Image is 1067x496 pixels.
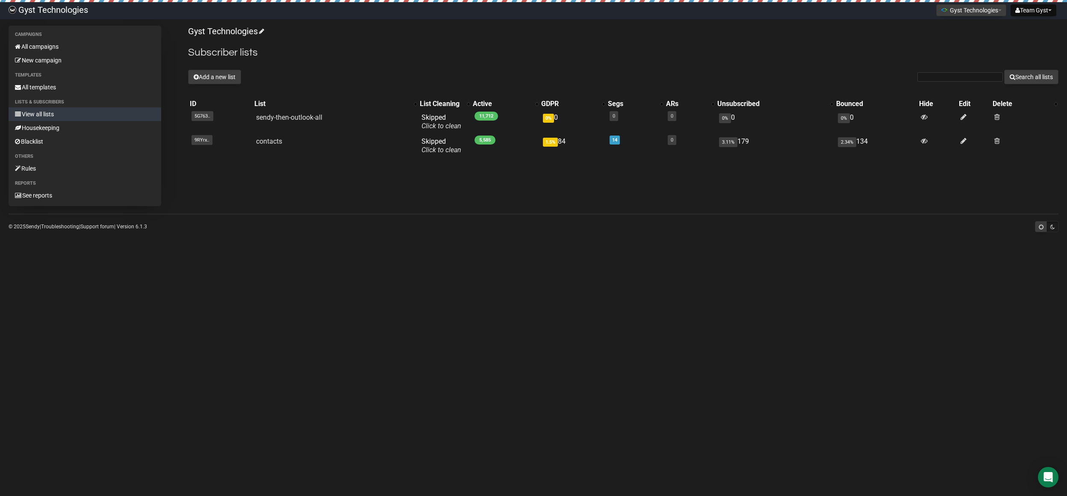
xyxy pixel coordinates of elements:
td: 0 [539,110,606,134]
div: ARs [666,100,707,108]
div: Segs [608,100,656,108]
a: Rules [9,162,161,175]
th: Edit: No sort applied, sorting is disabled [957,98,991,110]
div: List Cleaning [420,100,463,108]
a: 0 [671,137,673,143]
li: Lists & subscribers [9,97,161,107]
td: 0 [716,110,834,134]
a: See reports [9,189,161,202]
span: 5,585 [475,136,495,145]
th: GDPR: No sort applied, activate to apply an ascending sort [539,98,606,110]
a: All campaigns [9,40,161,53]
div: Bounced [836,100,916,108]
a: Housekeeping [9,121,161,135]
div: ID [190,100,251,108]
a: Support forum [80,224,114,230]
a: Troubleshooting [41,224,79,230]
div: GDPR [541,100,598,108]
img: 1.png [941,6,948,13]
th: List Cleaning: No sort applied, activate to apply an ascending sort [418,98,471,110]
a: New campaign [9,53,161,67]
li: Templates [9,70,161,80]
li: Others [9,151,161,162]
th: ARs: No sort applied, activate to apply an ascending sort [664,98,716,110]
p: © 2025 | | | Version 6.1.3 [9,222,147,231]
span: 5G763.. [192,111,213,121]
button: Search all lists [1004,70,1058,84]
div: Hide [919,100,955,108]
li: Reports [9,178,161,189]
th: Segs: No sort applied, activate to apply an ascending sort [606,98,664,110]
a: View all lists [9,107,161,121]
th: Active: No sort applied, activate to apply an ascending sort [471,98,539,110]
button: Team Gyst [1011,4,1056,16]
span: 11,712 [475,112,498,121]
span: 3.11% [719,137,737,147]
li: Campaigns [9,30,161,40]
th: ID: No sort applied, sorting is disabled [188,98,253,110]
a: 14 [612,137,617,143]
a: contacts [256,137,282,145]
a: Click to clean [421,146,461,154]
a: sendy-then-outlook-all [256,113,322,121]
h2: Subscriber lists [188,45,1058,60]
td: 179 [716,134,834,158]
div: Unsubscribed [717,100,826,108]
th: Delete: No sort applied, activate to apply an ascending sort [991,98,1058,110]
td: 84 [539,134,606,158]
div: List [254,100,409,108]
th: Unsubscribed: No sort applied, activate to apply an ascending sort [716,98,834,110]
div: Active [473,100,531,108]
a: Blacklist [9,135,161,148]
td: 0 [834,110,917,134]
th: Bounced: No sort applied, sorting is disabled [834,98,917,110]
span: 2.34% [838,137,856,147]
a: Sendy [26,224,40,230]
span: 0% [838,113,850,123]
a: 0 [671,113,673,119]
th: Hide: No sort applied, sorting is disabled [917,98,957,110]
button: Gyst Technologies [936,4,1006,16]
span: Skipped [421,113,461,130]
span: 9RYrx.. [192,135,212,145]
a: All templates [9,80,161,94]
th: List: No sort applied, activate to apply an ascending sort [253,98,418,110]
img: 4bbcbfc452d929a90651847d6746e700 [9,6,16,14]
span: 0% [719,113,731,123]
div: Open Intercom Messenger [1038,467,1058,487]
td: 134 [834,134,917,158]
button: Add a new list [188,70,241,84]
span: 0% [543,114,554,123]
div: Delete [993,100,1050,108]
a: Click to clean [421,122,461,130]
div: Edit [959,100,989,108]
span: Skipped [421,137,461,154]
span: 1.5% [543,138,558,147]
a: 0 [613,113,615,119]
a: Gyst Technologies [188,26,263,36]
